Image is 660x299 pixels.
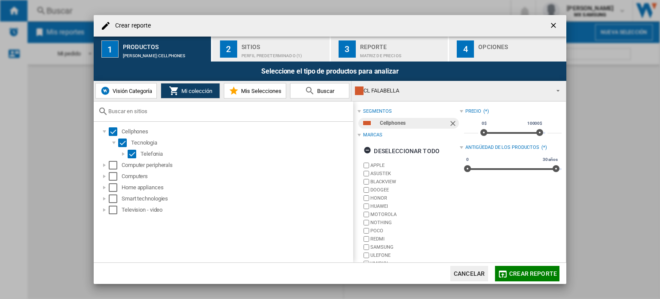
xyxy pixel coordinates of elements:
[290,83,349,99] button: Buscar
[370,260,459,267] label: UMIDIGI
[364,187,369,193] input: brand.name
[109,172,122,181] md-checkbox: Select
[95,83,157,99] button: Visión Categoría
[122,127,352,136] div: Cellphones
[361,143,442,159] button: Deseleccionar todo
[212,37,330,62] button: 2 Sitios Perfil predeterminado (1)
[161,83,220,99] button: Mi colección
[364,220,369,225] input: brand.name
[370,162,459,169] label: APPLE
[370,252,459,259] label: ULEFONE
[465,108,481,115] div: Precio
[360,49,445,58] div: Matriz de precios
[241,40,326,49] div: Sitios
[111,22,151,30] h4: Crear reporte
[123,40,208,49] div: Productos
[179,88,212,94] span: Mi colección
[110,88,152,94] span: Visión Categoría
[370,219,459,226] label: NOTHING
[123,49,208,58] div: [PERSON_NAME]:Cellphones
[509,270,557,277] span: Crear reporte
[546,17,563,34] button: getI18NText('BUTTONS.CLOSE_DIALOG')
[315,88,334,94] span: Buscar
[122,206,352,214] div: Television - video
[370,170,459,177] label: ASUSTEK
[364,228,369,234] input: brand.name
[364,179,369,185] input: brand.name
[360,40,445,49] div: Reporte
[109,194,122,203] md-checkbox: Select
[355,85,549,97] div: CL FALABELLA
[109,206,122,214] md-checkbox: Select
[128,150,141,158] md-checkbox: Select
[465,156,470,163] span: 0
[449,37,566,62] button: 4 Opciones
[364,253,369,258] input: brand.name
[224,83,286,99] button: Mis Selecciones
[465,144,539,151] div: Antigüedad de los productos
[370,179,459,185] label: BLACKVIEW
[370,236,459,242] label: REDMI
[370,187,459,193] label: DOOGEE
[549,21,559,31] ng-md-icon: getI18NText('BUTTONS.CLOSE_DIALOG')
[478,40,563,49] div: Opciones
[364,195,369,201] input: brand.name
[495,266,559,281] button: Crear reporte
[480,120,488,127] span: 0$
[457,40,474,58] div: 4
[122,172,352,181] div: Computers
[380,118,448,129] div: Cellphones
[220,40,237,58] div: 2
[364,236,369,242] input: brand.name
[94,62,566,81] div: Seleccione el tipo de productos para analizar
[339,40,356,58] div: 3
[363,108,391,115] div: segmentos
[370,228,459,234] label: POCO
[364,203,369,209] input: brand.name
[364,244,369,250] input: brand.name
[370,195,459,201] label: HONOR
[100,86,110,96] img: wiser-icon-blue.png
[109,161,122,170] md-checkbox: Select
[364,171,369,176] input: brand.name
[108,108,349,114] input: Buscar en sitios
[541,156,559,163] span: 30 años
[364,212,369,217] input: brand.name
[131,139,352,147] div: Tecnologia
[101,40,119,58] div: 1
[122,194,352,203] div: Smart technologies
[526,120,544,127] span: 10000$
[364,143,440,159] div: Deseleccionar todo
[370,203,459,210] label: HUAWEI
[449,119,459,129] ng-md-icon: Quitar
[122,161,352,170] div: Computer peripherals
[141,150,352,158] div: Telefonia
[370,244,459,250] label: SAMSUNG
[94,37,212,62] button: 1 Productos [PERSON_NAME]:Cellphones
[364,163,369,168] input: brand.name
[118,139,131,147] md-checkbox: Select
[331,37,449,62] button: 3 Reporte Matriz de precios
[363,132,382,139] div: Marcas
[122,183,352,192] div: Home appliances
[450,266,488,281] button: Cancelar
[370,211,459,218] label: MOTOROLA
[109,127,122,136] md-checkbox: Select
[241,49,326,58] div: Perfil predeterminado (1)
[364,261,369,266] input: brand.name
[239,88,281,94] span: Mis Selecciones
[109,183,122,192] md-checkbox: Select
